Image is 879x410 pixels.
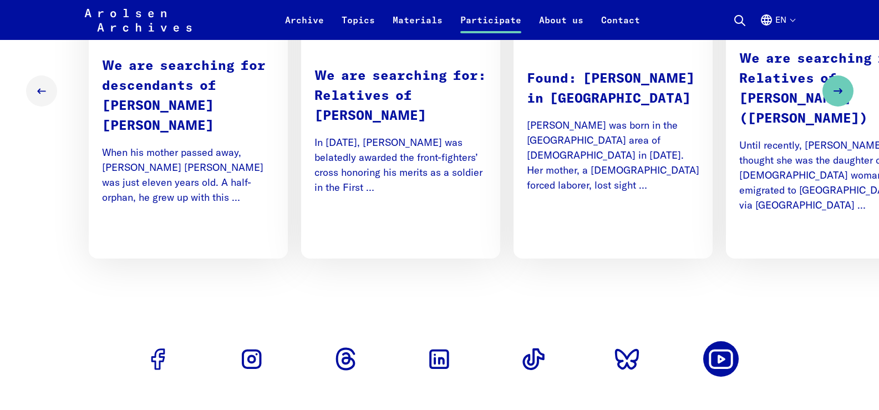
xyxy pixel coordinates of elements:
a: Contact [592,13,649,40]
p: We are searching for descendants of [PERSON_NAME] [PERSON_NAME] [102,56,275,136]
a: Go to Bluesky profile [609,341,645,377]
a: Materials [384,13,451,40]
a: Go to Instagram profile [234,341,270,377]
a: Go to Facebook profile [140,341,176,377]
button: English, language selection [760,13,795,40]
button: Previous slide [26,75,57,107]
p: When his mother passed away, [PERSON_NAME] [PERSON_NAME] was just eleven years old. A half-orphan... [102,145,275,205]
a: Topics [333,13,384,40]
a: Participate [451,13,530,40]
button: Next slide [822,75,853,107]
a: Go to Threads profile [328,341,363,377]
a: Archive [276,13,333,40]
a: Go to Tiktok profile [516,341,551,377]
p: Found: [PERSON_NAME] in [GEOGRAPHIC_DATA] [527,69,699,109]
p: In [DATE], [PERSON_NAME] was belatedly awarded the front-fighters’ cross honoring his merits as a... [314,135,487,195]
a: Go to Youtube profile [703,341,739,377]
p: We are searching for: Relatives of [PERSON_NAME] [314,66,487,126]
nav: Primary [276,7,649,33]
p: [PERSON_NAME] was born in the [GEOGRAPHIC_DATA] area of [DEMOGRAPHIC_DATA] in [DATE]. Her mother,... [527,118,699,193]
a: Go to Linkedin profile [421,341,457,377]
a: About us [530,13,592,40]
